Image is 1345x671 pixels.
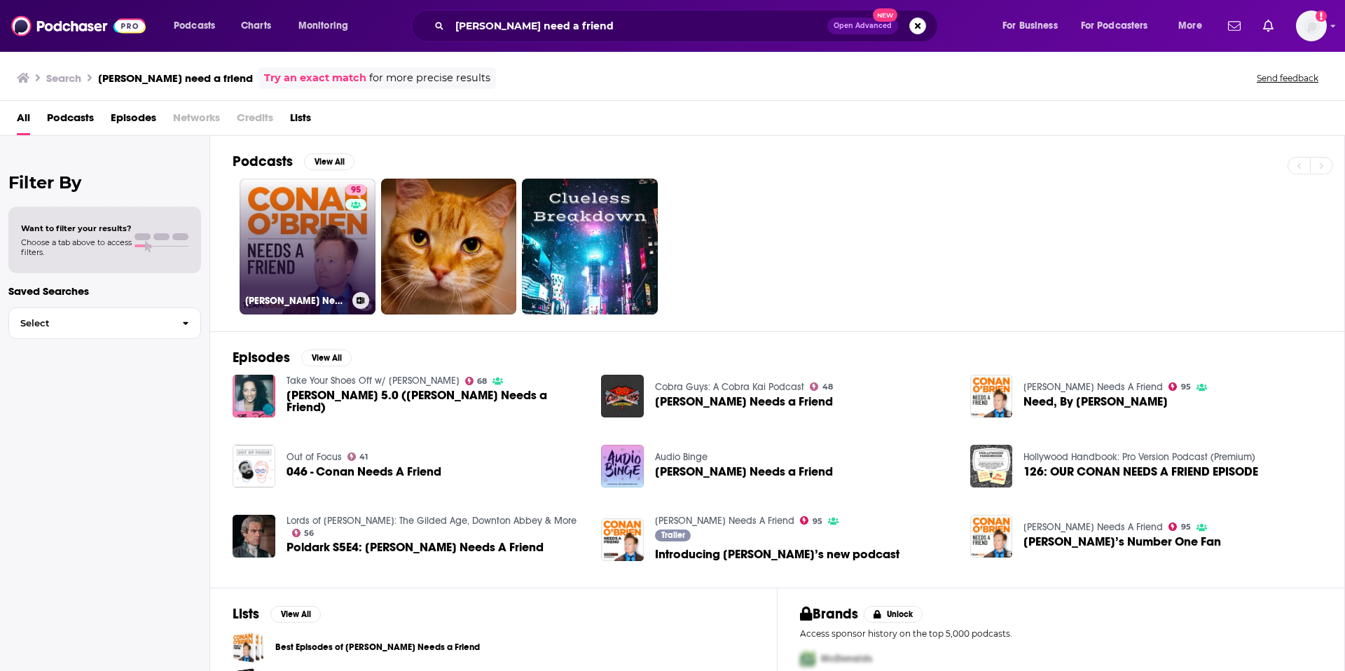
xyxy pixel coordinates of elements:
[834,22,892,29] span: Open Advanced
[359,454,368,460] span: 41
[661,531,685,539] span: Trailer
[232,15,280,37] a: Charts
[864,606,923,623] button: Unlock
[351,184,361,198] span: 95
[289,15,366,37] button: open menu
[1316,11,1327,22] svg: Add a profile image
[245,295,347,307] h3: [PERSON_NAME] Needs A Friend
[173,106,220,135] span: Networks
[1023,536,1221,548] span: [PERSON_NAME]’s Number One Fan
[1178,16,1202,36] span: More
[655,451,708,463] a: Audio Binge
[601,445,644,487] img: Conan Needs a Friend
[345,184,366,195] a: 95
[304,530,314,537] span: 56
[827,18,898,34] button: Open AdvancedNew
[601,375,644,417] img: Conan Needs a Friend
[1181,384,1191,390] span: 95
[287,389,585,413] span: [PERSON_NAME] 5.0 ([PERSON_NAME] Needs a Friend)
[1257,14,1279,38] a: Show notifications dropdown
[970,375,1013,417] img: Need, By Conan O'Brien
[1081,16,1148,36] span: For Podcasters
[11,13,146,39] img: Podchaser - Follow, Share and Rate Podcasts
[810,382,833,391] a: 48
[1222,14,1246,38] a: Show notifications dropdown
[1023,451,1255,463] a: Hollywood Handbook: Pro Version Podcast (Premium)
[465,377,488,385] a: 68
[425,10,951,42] div: Search podcasts, credits, & more...
[800,516,822,525] a: 95
[287,515,577,527] a: Lords of Grantham: The Gilded Age, Downton Abbey & More
[287,375,460,387] a: Take Your Shoes Off w/ Rick Glassman
[287,541,544,553] a: Poldark S5E4: John Conan Needs A Friend
[233,375,275,417] a: Sona Movsesian 5.0 (Conan Needs a Friend)
[970,515,1013,558] img: Conan’s Number One Fan
[233,349,290,366] h2: Episodes
[233,631,264,663] a: Best Episodes of Conan O'Brien Needs a Friend
[1168,523,1191,531] a: 95
[17,106,30,135] a: All
[275,639,480,655] a: Best Episodes of [PERSON_NAME] Needs a Friend
[800,605,858,623] h2: Brands
[1296,11,1327,41] span: Logged in as ldigiovine
[821,653,872,665] span: McDonalds
[111,106,156,135] a: Episodes
[655,396,833,408] span: [PERSON_NAME] Needs a Friend
[287,389,585,413] a: Sona Movsesian 5.0 (Conan Needs a Friend)
[1023,466,1258,478] span: 126: OUR CONAN NEEDS A FRIEND EPISODE
[1168,15,1220,37] button: open menu
[655,548,899,560] span: Introducing [PERSON_NAME]’s new podcast
[21,237,132,257] span: Choose a tab above to access filters.
[233,605,259,623] h2: Lists
[233,153,293,170] h2: Podcasts
[477,378,487,385] span: 68
[233,445,275,487] img: 046 - Conan Needs A Friend
[1296,11,1327,41] button: Show profile menu
[655,515,794,527] a: Conan O’Brien Needs A Friend
[292,529,315,537] a: 56
[174,16,215,36] span: Podcasts
[873,8,898,22] span: New
[9,319,171,328] span: Select
[270,606,321,623] button: View All
[287,466,441,478] a: 046 - Conan Needs A Friend
[287,541,544,553] span: Poldark S5E4: [PERSON_NAME] Needs A Friend
[241,16,271,36] span: Charts
[1296,11,1327,41] img: User Profile
[601,518,644,561] img: Introducing Conan’s new podcast
[1023,536,1221,548] a: Conan’s Number One Fan
[655,466,833,478] span: [PERSON_NAME] Needs a Friend
[655,381,804,393] a: Cobra Guys: A Cobra Kai Podcast
[8,284,201,298] p: Saved Searches
[1002,16,1058,36] span: For Business
[800,628,1322,639] p: Access sponsor history on the top 5,000 podcasts.
[347,452,368,461] a: 41
[993,15,1075,37] button: open menu
[47,106,94,135] a: Podcasts
[233,515,275,558] img: Poldark S5E4: John Conan Needs A Friend
[1023,396,1168,408] a: Need, By Conan O'Brien
[290,106,311,135] a: Lists
[1181,524,1191,530] span: 95
[287,451,342,463] a: Out of Focus
[304,153,354,170] button: View All
[970,445,1013,487] a: 126: OUR CONAN NEEDS A FRIEND EPISODE
[655,548,899,560] a: Introducing Conan’s new podcast
[1168,382,1191,391] a: 95
[1023,521,1163,533] a: Conan O’Brien Needs A Friend
[813,518,822,525] span: 95
[1072,15,1168,37] button: open menu
[655,466,833,478] a: Conan Needs a Friend
[8,307,201,339] button: Select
